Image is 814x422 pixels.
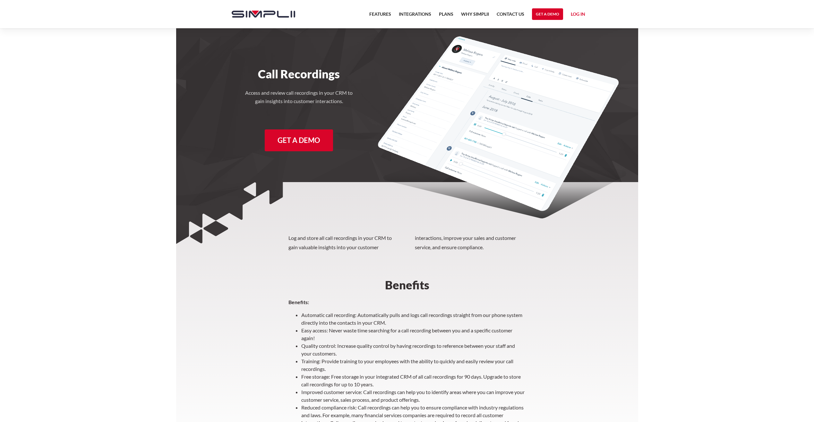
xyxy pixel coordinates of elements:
li: Training: Provide training to your employees with the ability to quickly and easily review your c... [301,357,526,373]
h1: Call Recordings [225,67,373,81]
a: Why Simplii [461,10,489,22]
a: Get a Demo [265,129,333,151]
a: Integrations [399,10,431,22]
h2: Benefits [288,279,526,291]
img: Simplii [232,11,295,18]
a: Get a Demo [532,8,563,20]
a: Plans [439,10,453,22]
a: Features [369,10,391,22]
li: Improved customer service: Call recordings can help you to identify areas where you can improve y... [301,388,526,404]
li: Easy access: Never waste time searching for a call recording between you and a specific customer ... [301,327,526,342]
h4: Access and review call recordings in your CRM to gain insights into customer interactions. [241,89,357,105]
a: Log in [571,10,585,20]
li: Automatic call recording: Automatically pulls and logs call recordings straight from our phone sy... [301,311,526,327]
strong: Benefits: [288,299,309,305]
p: Log and store all call recordings in your CRM to gain valuable insights into your customer intera... [288,233,526,252]
li: Quality control: Increase quality control by having recordings to reference between your staff an... [301,342,526,357]
a: Contact US [497,10,524,22]
li: Free storage: Free storage in your integrated CRM of all call recordings for 90 days. Upgrade to ... [301,373,526,388]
